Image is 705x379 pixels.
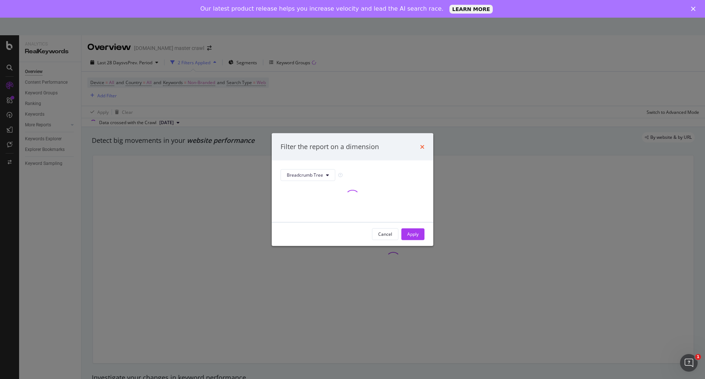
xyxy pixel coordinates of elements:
[680,354,698,372] iframe: Intercom live chat
[695,354,701,360] span: 1
[401,228,424,240] button: Apply
[420,142,424,152] div: times
[200,5,444,12] div: Our latest product release helps you increase velocity and lead the AI search race.
[287,172,323,178] span: Breadcrumb Tree
[378,231,392,237] div: Cancel
[272,133,433,246] div: modal
[449,5,493,14] a: LEARN MORE
[407,231,419,237] div: Apply
[281,142,379,152] div: Filter the report on a dimension
[691,7,698,11] div: Close
[281,169,335,181] button: Breadcrumb Tree
[372,228,398,240] button: Cancel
